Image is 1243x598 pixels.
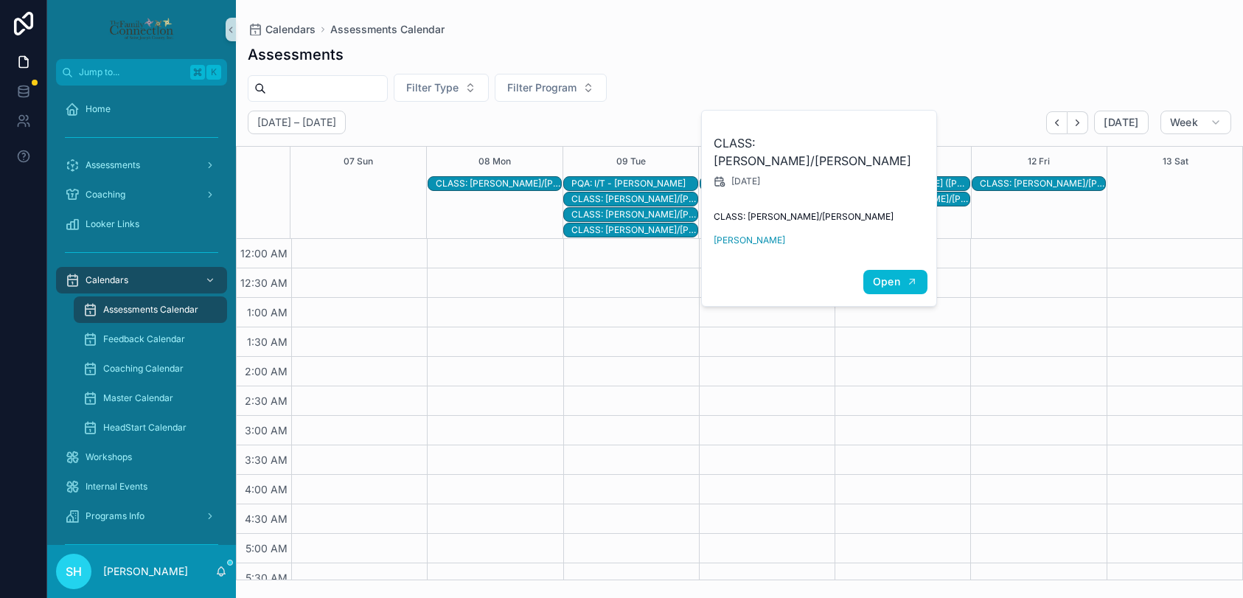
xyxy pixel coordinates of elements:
h1: Assessments [248,44,344,65]
button: Next [1068,111,1088,134]
span: 3:30 AM [241,453,291,466]
button: 07 Sun [344,147,373,176]
span: 1:00 AM [243,306,291,319]
div: CLASS: [PERSON_NAME]/[PERSON_NAME] [571,209,697,220]
div: CLASS: [PERSON_NAME]/[PERSON_NAME] [980,178,1106,190]
a: Workshops [56,444,227,470]
div: PQA: I/T - [PERSON_NAME] [571,178,697,190]
a: Looker Links [56,211,227,237]
span: Jump to... [79,66,184,78]
button: [DATE] [1094,111,1148,134]
button: 09 Tue [616,147,646,176]
div: CLASS: Toddler - Escher/Stambaugh [571,208,697,221]
span: 12:30 AM [237,277,291,289]
div: CLASS: Toddler - Davis/Allen [436,177,562,190]
span: Assessments Calendar [103,304,198,316]
button: 13 Sat [1163,147,1188,176]
span: [DATE] [1104,116,1138,129]
p: [PERSON_NAME] [103,564,188,579]
span: Programs Info [86,510,145,522]
span: Feedback Calendar [103,333,185,345]
button: Jump to...K [56,59,227,86]
a: HeadStart Calendar [74,414,227,441]
span: Calendars [265,22,316,37]
span: Coaching [86,189,125,201]
span: [DATE] [731,175,760,187]
span: 5:30 AM [242,571,291,584]
span: 5:00 AM [242,542,291,554]
a: Internal Events [56,473,227,500]
span: CLASS: [PERSON_NAME]/[PERSON_NAME] [714,211,926,223]
span: Filter Type [406,80,459,95]
div: CLASS: Toddler - Bolls/Garcia-Canales [980,177,1106,190]
a: Assessments [56,152,227,178]
span: HeadStart Calendar [103,422,187,434]
a: Master Calendar [74,385,227,411]
div: CLASS: [PERSON_NAME]/[PERSON_NAME] [436,178,562,190]
button: Open [863,270,927,294]
button: Select Button [394,74,489,102]
div: PQA: I/T - Pam Boyle [571,177,697,190]
a: Home [56,96,227,122]
span: Looker Links [86,218,139,230]
button: Select Button [495,74,607,102]
span: Filter Program [507,80,577,95]
h2: [DATE] – [DATE] [257,115,336,130]
a: Feedback Calendar [74,326,227,352]
div: scrollable content [47,86,236,545]
span: Coaching Calendar [103,363,184,375]
span: Open [873,275,900,288]
span: Internal Events [86,481,147,493]
span: Assessments [86,159,140,171]
img: App logo [108,18,174,41]
span: Workshops [86,451,132,463]
a: Assessments Calendar [330,22,445,37]
a: Coaching [56,181,227,208]
span: SH [66,563,82,580]
button: 12 Fri [1028,147,1050,176]
button: Week [1160,111,1231,134]
span: K [208,66,220,78]
span: 2:00 AM [241,365,291,378]
span: 1:30 AM [243,335,291,348]
div: CLASS: [PERSON_NAME]/[PERSON_NAME] [571,224,697,236]
button: Back [1046,111,1068,134]
span: Home [86,103,111,115]
a: Assessments Calendar [74,296,227,323]
span: Master Calendar [103,392,173,404]
div: CLASS: Toddler - Ortega/Parrish [571,192,697,206]
span: Week [1170,116,1198,129]
span: 2:30 AM [241,394,291,407]
span: Calendars [86,274,128,286]
a: Programs Info [56,503,227,529]
a: [PERSON_NAME] [714,234,785,246]
div: CLASS: Toddler - Douglas-Johnson/Todt [571,223,697,237]
a: Calendars [248,22,316,37]
span: 12:00 AM [237,247,291,260]
a: Calendars [56,267,227,293]
a: Coaching Calendar [74,355,227,382]
span: 3:00 AM [241,424,291,437]
span: 4:00 AM [241,483,291,496]
h2: CLASS: [PERSON_NAME]/[PERSON_NAME] [714,134,926,170]
div: CLASS: [PERSON_NAME]/[PERSON_NAME] [571,193,697,205]
span: 4:30 AM [241,512,291,525]
button: 08 Mon [478,147,511,176]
